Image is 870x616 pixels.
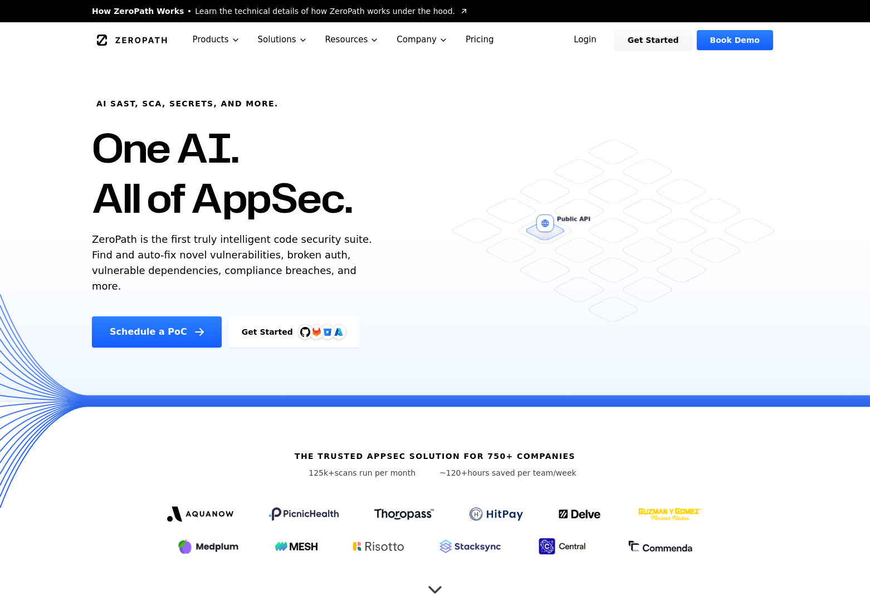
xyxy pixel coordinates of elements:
h1: One AI. All of AppSec. [92,123,352,223]
img: GYG [637,501,703,527]
a: Book Demo [697,30,773,50]
span: ~120+ [439,468,467,477]
button: Scroll to next section [424,573,446,595]
span: 125k+ [309,468,335,477]
img: Mesh [275,542,317,551]
img: GitHub [300,327,310,337]
p: ZeroPath is the first truly intelligent code security suite. Find and auto-fix novel vulnerabilit... [92,232,377,294]
button: Products [184,22,249,57]
img: Central [536,536,592,556]
a: Schedule a PoC [92,316,222,348]
span: How ZeroPath Works [92,6,184,17]
a: Get Started [614,30,692,50]
button: Resources [316,22,388,57]
h6: AI SAST, SCA, Secrets, and more. [96,98,278,109]
h6: The trusted AppSec solution for 750+ companies [295,451,575,462]
img: Azure [334,327,343,336]
img: GitLab [305,321,328,343]
a: Login [560,30,610,50]
a: Pricing [457,22,503,57]
span: Learn the technical details of how ZeroPath works under the hood. [195,6,455,17]
img: Medplum [177,537,240,555]
button: Solutions [249,22,316,57]
p: hours saved per team/week [439,467,576,478]
a: Get StartedGitHubGitLabAzure [228,316,360,348]
a: How ZeroPath WorksLearn the technical details of how ZeroPath works under the hood. [92,6,468,17]
button: Company [388,22,457,57]
img: Thoropass [374,509,434,520]
svg: Bitbucket [321,326,334,338]
img: Stacksync [439,540,501,553]
nav: Global [79,22,791,57]
p: scans run per month [294,467,431,478]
